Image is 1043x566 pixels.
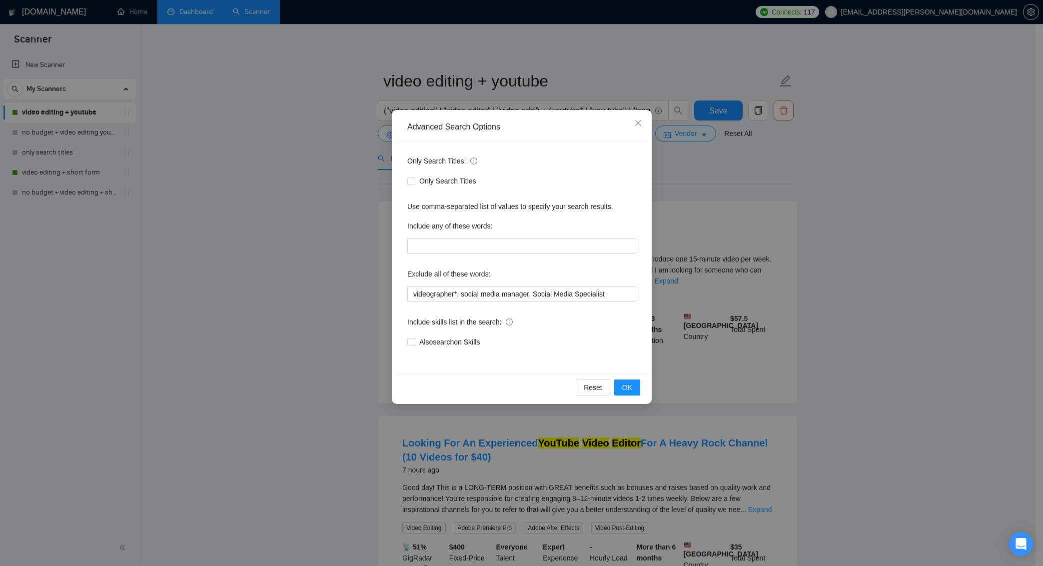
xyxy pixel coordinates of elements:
[634,119,642,127] span: close
[625,110,652,137] button: Close
[415,175,480,186] span: Only Search Titles
[506,318,513,325] span: info-circle
[415,336,484,347] span: Also search on Skills
[1009,532,1033,556] div: Open Intercom Messenger
[576,379,610,395] button: Reset
[407,121,636,132] div: Advanced Search Options
[407,218,492,234] label: Include any of these words:
[407,266,491,282] label: Exclude all of these words:
[407,201,636,212] div: Use comma-separated list of values to specify your search results.
[407,316,513,327] span: Include skills list in the search:
[584,382,602,393] span: Reset
[407,155,477,166] span: Only Search Titles:
[470,157,477,164] span: info-circle
[614,379,640,395] button: OK
[622,382,632,393] span: OK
